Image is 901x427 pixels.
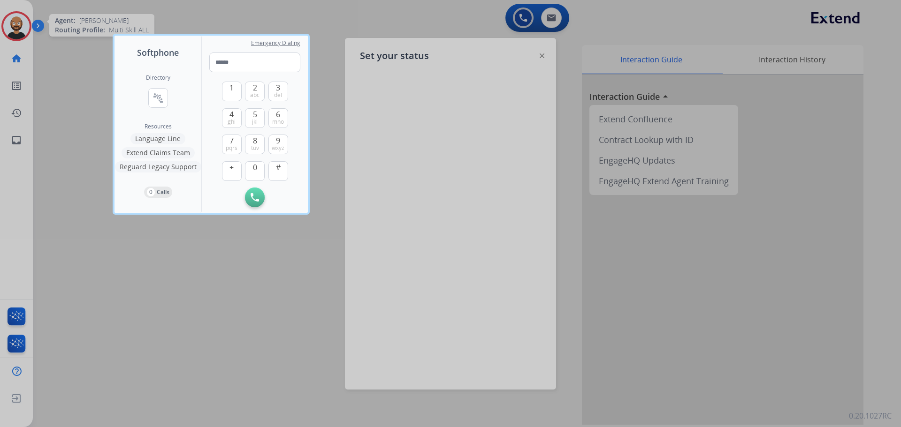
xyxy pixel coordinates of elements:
[222,108,242,128] button: 4ghi
[251,144,259,152] span: tuv
[145,123,172,130] span: Resources
[229,109,234,120] span: 4
[226,144,237,152] span: pqrs
[122,147,195,158] button: Extend Claims Team
[276,82,280,93] span: 3
[276,135,280,146] span: 9
[153,92,164,104] mat-icon: connect_without_contact
[268,161,288,181] button: #
[272,118,284,126] span: mno
[250,91,260,99] span: abc
[276,162,281,173] span: #
[252,118,258,126] span: jkl
[245,108,265,128] button: 5jkl
[253,109,257,120] span: 5
[245,82,265,101] button: 2abc
[222,82,242,101] button: 1
[115,161,201,172] button: Reguard Legacy Support
[137,46,179,59] span: Softphone
[251,39,300,47] span: Emergency Dialing
[272,144,284,152] span: wxyz
[229,82,234,93] span: 1
[253,82,257,93] span: 2
[222,161,242,181] button: +
[157,188,169,196] p: Calls
[130,133,185,144] button: Language Line
[245,135,265,154] button: 8tuv
[849,410,892,421] p: 0.20.1027RC
[274,91,283,99] span: def
[147,188,155,196] p: 0
[268,82,288,101] button: 3def
[268,135,288,154] button: 9wxyz
[251,193,259,202] img: call-button
[144,187,172,198] button: 0Calls
[146,74,170,82] h2: Directory
[245,161,265,181] button: 0
[253,135,257,146] span: 8
[253,162,257,173] span: 0
[276,109,280,120] span: 6
[228,118,236,126] span: ghi
[268,108,288,128] button: 6mno
[229,135,234,146] span: 7
[229,162,234,173] span: +
[222,135,242,154] button: 7pqrs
